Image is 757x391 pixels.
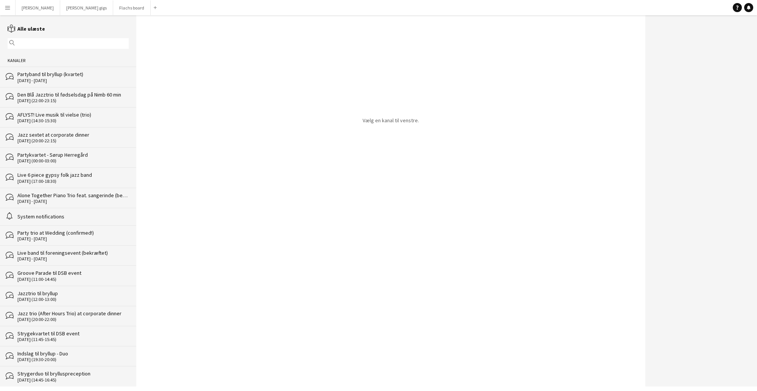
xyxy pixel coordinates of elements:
[17,236,129,241] div: [DATE] - [DATE]
[17,78,129,83] div: [DATE] - [DATE]
[17,350,129,357] div: Indslag til bryllup - Duo
[17,111,129,118] div: AFLYST! Live musik til vielse (trio)
[17,171,129,178] div: Live 6 piece gypsy folk jazz band
[17,357,129,362] div: [DATE] (19:30-20:00)
[17,337,129,342] div: [DATE] (11:45-15:45)
[17,138,129,143] div: [DATE] (20:00-22:15)
[17,179,129,184] div: [DATE] (17:00-18:30)
[16,0,60,15] button: [PERSON_NAME]
[60,0,113,15] button: [PERSON_NAME] gigs
[17,131,129,138] div: Jazz sextet at corporate dinner
[17,158,129,164] div: [DATE] (00:00-03:00)
[17,256,129,262] div: [DATE] - [DATE]
[113,0,151,15] button: Flachs board
[17,192,129,199] div: Alone Together Piano Trio feat. sangerinde (bekræftet)
[17,310,129,317] div: Jazz trio (After Hours Trio) at corporate dinner
[17,317,129,322] div: [DATE] (20:00-22:00)
[17,213,129,220] div: System notifications
[17,199,129,204] div: [DATE] - [DATE]
[17,370,129,377] div: Strygerduo til brylluspreception
[363,117,419,124] p: Vælg en kanal til venstre.
[8,25,45,32] a: Alle ulæste
[17,330,129,337] div: Strygekvartet til DSB event
[17,269,129,276] div: Groove Parade til DSB event
[17,249,129,256] div: Live band til foreningsevent (bekræftet)
[17,297,129,302] div: [DATE] (12:00-13:00)
[17,118,129,123] div: [DATE] (14:30-15:30)
[17,277,129,282] div: [DATE] (11:00-14:45)
[17,151,129,158] div: Partykvartet - Sørup Herregård
[17,229,129,236] div: Party trio at Wedding (confirmed!)
[17,98,129,103] div: [DATE] (22:00-23:15)
[17,91,129,98] div: Den Blå Jazztrio til fødselsdag på Nimb 60 min
[17,290,129,297] div: Jazztrio til bryllup
[17,71,129,78] div: Partyband til bryllup (kvartet)
[17,377,129,383] div: [DATE] (14:45-16:45)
